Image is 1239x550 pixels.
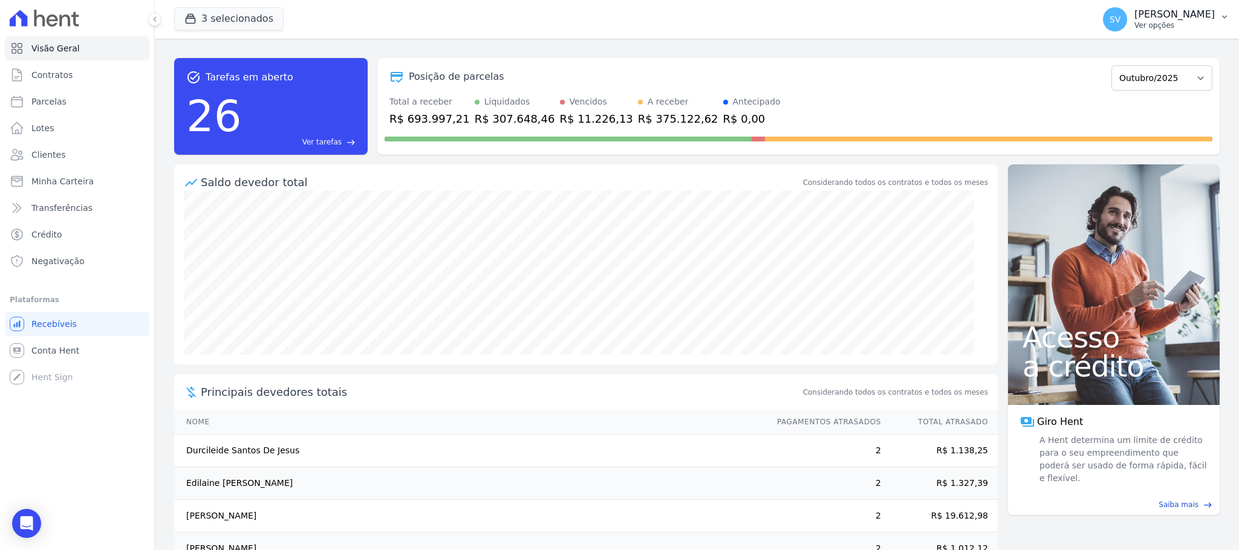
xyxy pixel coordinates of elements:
[5,89,149,114] a: Parcelas
[1023,323,1205,352] span: Acesso
[475,111,555,127] div: R$ 307.648,46
[5,63,149,87] a: Contratos
[247,137,356,147] a: Ver tarefas east
[1134,21,1215,30] p: Ver opções
[766,410,882,435] th: Pagamentos Atrasados
[1037,434,1208,485] span: A Hent determina um limite de crédito para o seu empreendimento que poderá ser usado de forma ráp...
[31,318,77,330] span: Recebíveis
[882,467,998,500] td: R$ 1.327,39
[733,95,781,108] div: Antecipado
[5,222,149,247] a: Crédito
[5,312,149,336] a: Recebíveis
[648,95,689,108] div: A receber
[174,7,284,30] button: 3 selecionados
[5,36,149,60] a: Visão Geral
[766,500,882,532] td: 2
[882,410,998,435] th: Total Atrasado
[882,500,998,532] td: R$ 19.612,98
[560,111,633,127] div: R$ 11.226,13
[766,435,882,467] td: 2
[346,138,356,147] span: east
[31,69,73,81] span: Contratos
[882,435,998,467] td: R$ 1.138,25
[31,228,62,241] span: Crédito
[302,137,342,147] span: Ver tarefas
[1110,15,1120,24] span: SV
[5,338,149,363] a: Conta Hent
[174,500,766,532] td: [PERSON_NAME]
[570,95,607,108] div: Vencidos
[5,249,149,273] a: Negativação
[201,174,801,190] div: Saldo devedor total
[31,345,79,357] span: Conta Hent
[201,384,801,400] span: Principais devedores totais
[5,169,149,193] a: Minha Carteira
[31,149,65,161] span: Clientes
[723,111,781,127] div: R$ 0,00
[174,435,766,467] td: Durcileide Santos De Jesus
[1093,2,1239,36] button: SV [PERSON_NAME] Ver opções
[389,95,470,108] div: Total a receber
[31,42,80,54] span: Visão Geral
[206,70,293,85] span: Tarefas em aberto
[10,293,145,307] div: Plataformas
[803,387,988,398] span: Considerando todos os contratos e todos os meses
[5,143,149,167] a: Clientes
[12,509,41,538] div: Open Intercom Messenger
[31,255,85,267] span: Negativação
[389,111,470,127] div: R$ 693.997,21
[1015,499,1212,510] a: Saiba mais east
[31,175,94,187] span: Minha Carteira
[484,95,530,108] div: Liquidados
[5,196,149,220] a: Transferências
[803,177,988,188] div: Considerando todos os contratos e todos os meses
[31,95,67,108] span: Parcelas
[1203,500,1212,510] span: east
[174,467,766,500] td: Edilaine [PERSON_NAME]
[186,70,201,85] span: task_alt
[5,116,149,140] a: Lotes
[31,122,54,134] span: Lotes
[1037,415,1083,429] span: Giro Hent
[638,111,718,127] div: R$ 375.122,62
[186,85,242,147] div: 26
[1134,8,1215,21] p: [PERSON_NAME]
[1023,352,1205,381] span: a crédito
[766,467,882,500] td: 2
[1159,499,1198,510] span: Saiba mais
[409,70,504,84] div: Posição de parcelas
[174,410,766,435] th: Nome
[31,202,93,214] span: Transferências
